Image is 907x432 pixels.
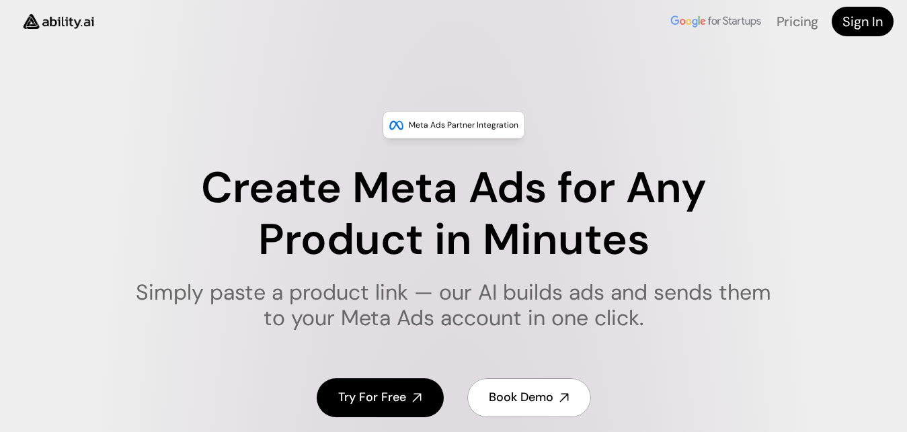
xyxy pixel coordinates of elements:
[409,118,518,132] p: Meta Ads Partner Integration
[842,12,883,31] h4: Sign In
[777,13,818,30] a: Pricing
[832,7,894,36] a: Sign In
[338,389,406,406] h4: Try For Free
[467,378,591,417] a: Book Demo
[489,389,553,406] h4: Book Demo
[127,279,780,331] h1: Simply paste a product link — our AI builds ads and sends them to your Meta Ads account in one cl...
[127,163,780,266] h1: Create Meta Ads for Any Product in Minutes
[317,378,444,417] a: Try For Free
